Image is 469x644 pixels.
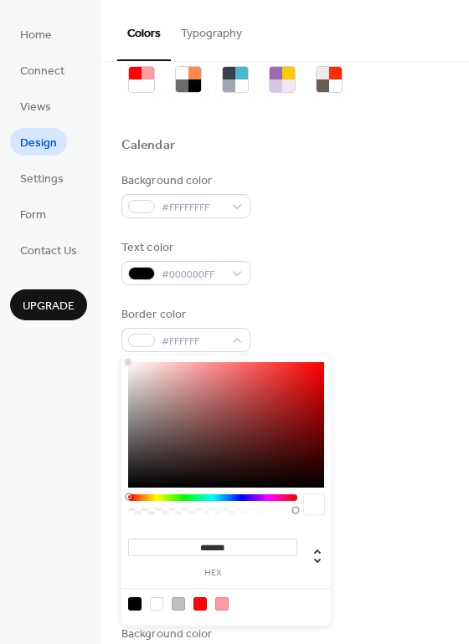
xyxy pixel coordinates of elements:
span: Settings [20,171,64,188]
div: rgb(255, 3, 3) [193,597,207,611]
span: Contact Us [20,243,77,260]
div: Background color [121,626,247,643]
a: Contact Us [10,236,87,263]
div: Calendar [121,137,175,155]
span: #FFFFFF [162,333,224,350]
a: Views [10,92,61,120]
span: Form [20,207,46,224]
span: #000000FF [162,266,224,284]
div: rgb(0, 0, 0) [128,597,142,611]
span: Views [20,99,51,116]
div: Background color [121,172,247,190]
div: Border color [121,306,247,324]
div: rgb(255, 154, 163) [215,597,229,611]
button: Upgrade [10,289,87,320]
a: Design [10,128,67,156]
span: Home [20,27,52,44]
span: Upgrade [23,298,75,315]
a: Connect [10,56,75,84]
a: Home [10,20,62,48]
a: Settings [10,164,74,192]
div: rgb(255, 255, 255) [150,597,163,611]
div: Text color [121,239,247,257]
span: Connect [20,63,64,80]
a: Form [10,200,56,227]
span: Design [20,135,57,152]
div: rgb(193, 192, 192) [172,597,185,611]
span: #FFFFFFFF [162,199,224,217]
label: hex [128,569,297,578]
